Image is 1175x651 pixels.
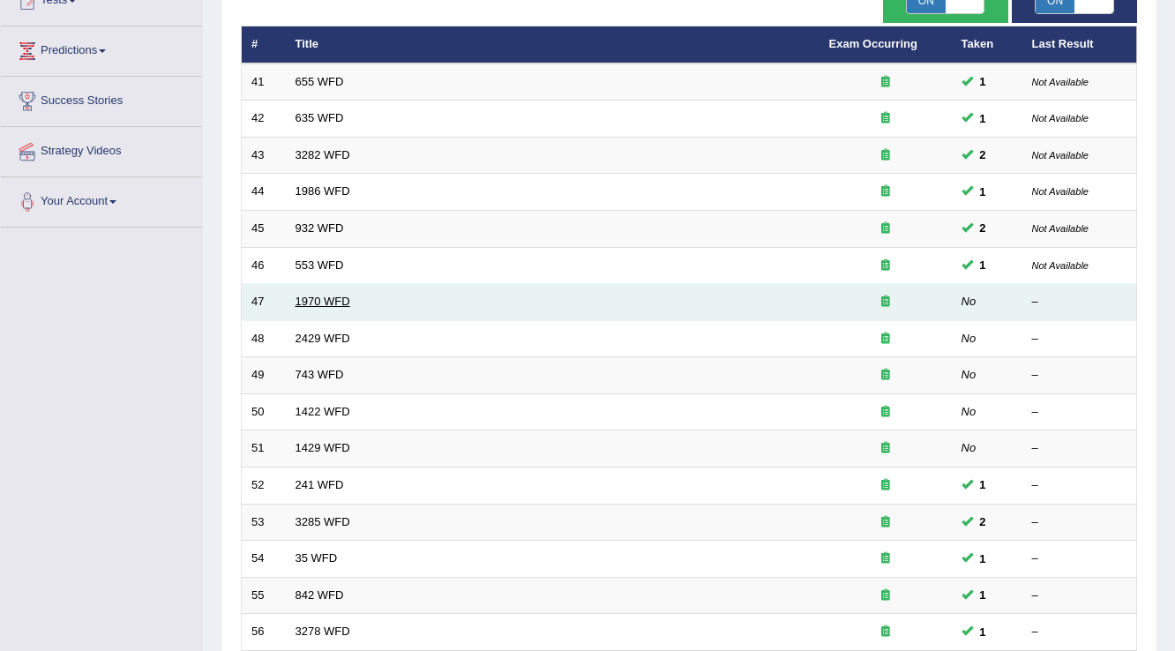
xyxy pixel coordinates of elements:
[829,258,942,274] div: Exam occurring question
[296,332,350,345] a: 2429 WFD
[1032,260,1089,271] small: Not Available
[242,101,286,138] td: 42
[973,183,993,201] span: You can still take this question
[296,588,344,602] a: 842 WFD
[296,368,344,381] a: 743 WFD
[829,74,942,91] div: Exam occurring question
[1,26,202,71] a: Predictions
[829,221,942,237] div: Exam occurring question
[973,475,993,494] span: You can still take this question
[242,430,286,468] td: 51
[829,183,942,200] div: Exam occurring question
[1032,514,1127,531] div: –
[1032,186,1089,197] small: Not Available
[1032,367,1127,384] div: –
[1032,550,1127,567] div: –
[242,541,286,578] td: 54
[829,440,942,457] div: Exam occurring question
[1032,477,1127,494] div: –
[296,515,350,528] a: 3285 WFD
[1032,404,1127,421] div: –
[829,550,942,567] div: Exam occurring question
[829,367,942,384] div: Exam occurring question
[296,111,344,124] a: 635 WFD
[296,478,344,491] a: 241 WFD
[973,513,993,531] span: You can still take this question
[296,441,350,454] a: 1429 WFD
[296,295,350,308] a: 1970 WFD
[296,148,350,161] a: 3282 WFD
[296,184,350,198] a: 1986 WFD
[1032,587,1127,604] div: –
[1,77,202,121] a: Success Stories
[962,441,977,454] em: No
[1,177,202,221] a: Your Account
[829,587,942,604] div: Exam occurring question
[1032,440,1127,457] div: –
[242,357,286,394] td: 49
[829,147,942,164] div: Exam occurring question
[1032,294,1127,311] div: –
[242,284,286,321] td: 47
[296,551,338,565] a: 35 WFD
[973,550,993,568] span: You can still take this question
[829,294,942,311] div: Exam occurring question
[962,295,977,308] em: No
[829,477,942,494] div: Exam occurring question
[296,221,344,235] a: 932 WFD
[242,467,286,504] td: 52
[973,586,993,604] span: You can still take this question
[962,405,977,418] em: No
[242,393,286,430] td: 50
[1022,26,1137,64] th: Last Result
[286,26,820,64] th: Title
[242,174,286,211] td: 44
[1032,77,1089,87] small: Not Available
[962,368,977,381] em: No
[829,404,942,421] div: Exam occurring question
[296,625,350,638] a: 3278 WFD
[242,211,286,248] td: 45
[829,514,942,531] div: Exam occurring question
[242,26,286,64] th: #
[296,258,344,272] a: 553 WFD
[242,137,286,174] td: 43
[973,109,993,128] span: You can still take this question
[952,26,1022,64] th: Taken
[1032,113,1089,123] small: Not Available
[296,75,344,88] a: 655 WFD
[973,256,993,274] span: You can still take this question
[1032,223,1089,234] small: Not Available
[242,247,286,284] td: 46
[973,219,993,237] span: You can still take this question
[962,332,977,345] em: No
[829,37,917,50] a: Exam Occurring
[242,614,286,651] td: 56
[829,331,942,348] div: Exam occurring question
[1,127,202,171] a: Strategy Videos
[1032,150,1089,161] small: Not Available
[973,146,993,164] span: You can still take this question
[829,110,942,127] div: Exam occurring question
[829,624,942,640] div: Exam occurring question
[242,64,286,101] td: 41
[1032,624,1127,640] div: –
[296,405,350,418] a: 1422 WFD
[242,577,286,614] td: 55
[242,320,286,357] td: 48
[242,504,286,541] td: 53
[1032,331,1127,348] div: –
[973,623,993,641] span: You can still take this question
[973,72,993,91] span: You can still take this question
